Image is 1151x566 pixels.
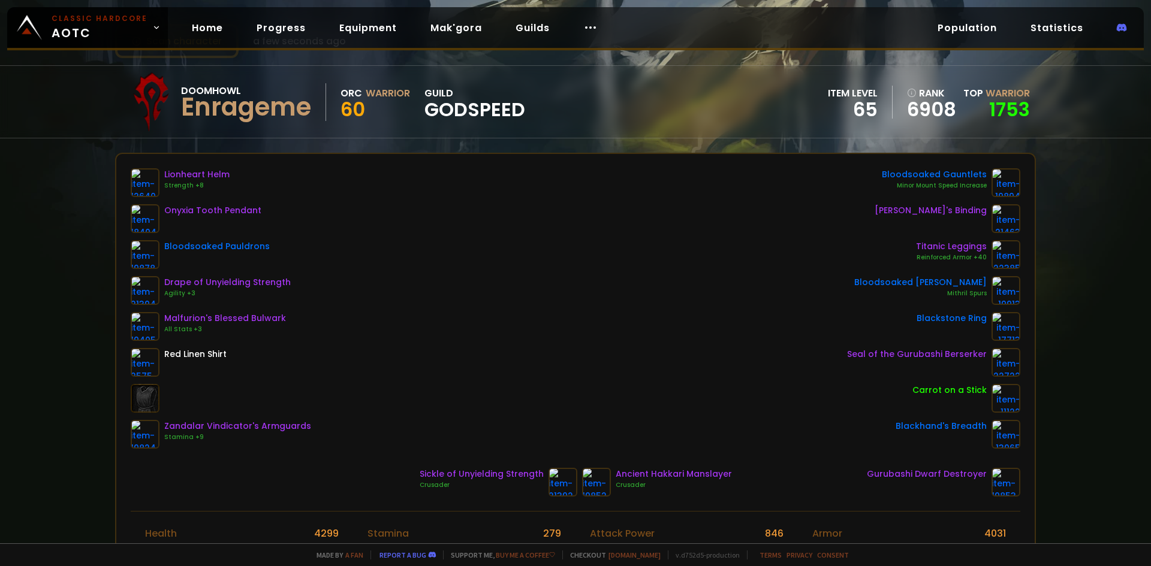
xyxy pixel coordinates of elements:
div: rank [907,86,956,101]
div: Blackhand's Breadth [896,420,987,432]
div: Crusader [616,480,732,490]
div: Mithril Spurs [854,289,987,298]
img: item-18404 [131,204,159,233]
div: 846 [765,526,784,541]
div: Zandalar Vindicator's Armguards [164,420,311,432]
img: item-11122 [992,384,1020,413]
a: Report a bug [379,550,426,559]
img: item-19894 [992,168,1020,197]
a: 6908 [907,101,956,119]
div: Intellect [367,541,407,556]
span: AOTC [52,13,147,42]
div: 40 [549,541,561,556]
div: Drape of Unyielding Strength [164,276,291,289]
img: item-19913 [992,276,1020,305]
a: Home [182,16,233,40]
div: Bloodsoaked Gauntlets [882,168,987,181]
a: Statistics [1021,16,1093,40]
div: Blackstone Ring [917,312,987,325]
div: 10 % [989,541,1006,556]
a: Population [928,16,1007,40]
a: Buy me a coffee [496,550,555,559]
div: Reinforced Armor +40 [916,253,987,262]
a: 1753 [989,96,1030,123]
div: Rage [145,541,170,556]
div: Stamina [367,526,409,541]
span: godspeed [424,101,525,119]
div: Enrageme [181,98,311,116]
img: item-13965 [992,420,1020,449]
div: Sickle of Unyielding Strength [420,468,544,480]
img: item-12640 [131,168,159,197]
div: Bloodsoaked Pauldrons [164,240,270,253]
div: Seal of the Gurubashi Berserker [847,348,987,361]
div: Armor [812,526,842,541]
img: item-19405 [131,312,159,341]
div: Doomhowl [181,83,311,98]
div: Melee critic [590,541,646,556]
a: Terms [760,550,782,559]
img: item-22385 [992,240,1020,269]
div: Ancient Hakkari Manslayer [616,468,732,480]
div: Gurubashi Dwarf Destroyer [867,468,987,480]
span: Warrior [986,86,1030,100]
div: All Stats +3 [164,325,286,334]
div: 279 [543,526,561,541]
div: Health [145,526,177,541]
a: Classic HardcoreAOTC [7,7,168,48]
div: Dodge [812,541,845,556]
div: Warrior [366,86,410,101]
img: item-21463 [992,204,1020,233]
div: Carrot on a Stick [912,384,987,396]
img: item-19824 [131,420,159,449]
img: item-17713 [992,312,1020,341]
div: Minor Mount Speed Increase [882,181,987,190]
div: Lionheart Helm [164,168,230,181]
div: 100 [324,541,339,556]
span: Checkout [562,550,661,559]
div: Crusader [420,480,544,490]
div: Bloodsoaked [PERSON_NAME] [854,276,987,289]
div: 4031 [984,526,1006,541]
div: Top [963,86,1030,101]
img: item-22722 [992,348,1020,377]
div: 65 [828,101,878,119]
a: Mak'gora [421,16,492,40]
div: item level [828,86,878,101]
div: Red Linen Shirt [164,348,227,361]
div: Onyxia Tooth Pendant [164,204,261,217]
img: item-21394 [131,276,159,305]
div: Orc [341,86,362,101]
a: Consent [817,550,849,559]
div: 4299 [314,526,339,541]
span: 60 [341,96,365,123]
a: Privacy [787,550,812,559]
img: item-19853 [992,468,1020,497]
div: [PERSON_NAME]'s Binding [875,204,987,217]
img: item-19852 [582,468,611,497]
div: 20 % [763,541,784,556]
a: a fan [345,550,363,559]
a: Guilds [506,16,559,40]
span: Made by [309,550,363,559]
a: Progress [247,16,315,40]
div: Strength +8 [164,181,230,190]
img: item-2575 [131,348,159,377]
img: item-19878 [131,240,159,269]
div: guild [424,86,525,119]
div: Malfurion's Blessed Bulwark [164,312,286,325]
span: v. d752d5 - production [668,550,740,559]
small: Classic Hardcore [52,13,147,24]
div: Agility +3 [164,289,291,298]
a: [DOMAIN_NAME] [608,550,661,559]
img: item-21392 [549,468,577,497]
div: Attack Power [590,526,655,541]
a: Equipment [330,16,406,40]
div: Stamina +9 [164,432,311,442]
span: Support me, [443,550,555,559]
div: Titanic Leggings [916,240,987,253]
